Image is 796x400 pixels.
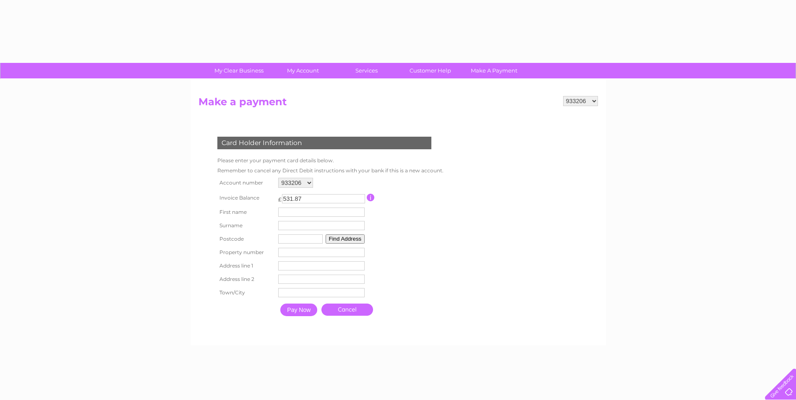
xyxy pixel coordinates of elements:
th: First name [215,205,277,219]
a: My Clear Business [204,63,274,78]
h2: Make a payment [198,96,598,112]
a: My Account [268,63,337,78]
td: Remember to cancel any Direct Debit instructions with your bank if this is a new account. [215,166,446,176]
a: Make A Payment [459,63,529,78]
a: Customer Help [396,63,465,78]
th: Account number [215,176,277,190]
a: Cancel [321,304,373,316]
td: Please enter your payment card details below. [215,156,446,166]
div: Card Holder Information [217,137,431,149]
input: Information [367,194,375,201]
th: Address line 2 [215,273,277,286]
th: Town/City [215,286,277,299]
th: Surname [215,219,277,232]
button: Find Address [326,234,365,244]
th: Address line 1 [215,259,277,273]
th: Invoice Balance [215,190,277,205]
th: Property number [215,246,277,259]
input: Pay Now [280,304,317,316]
th: Postcode [215,232,277,246]
td: £ [278,192,282,203]
a: Services [332,63,401,78]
